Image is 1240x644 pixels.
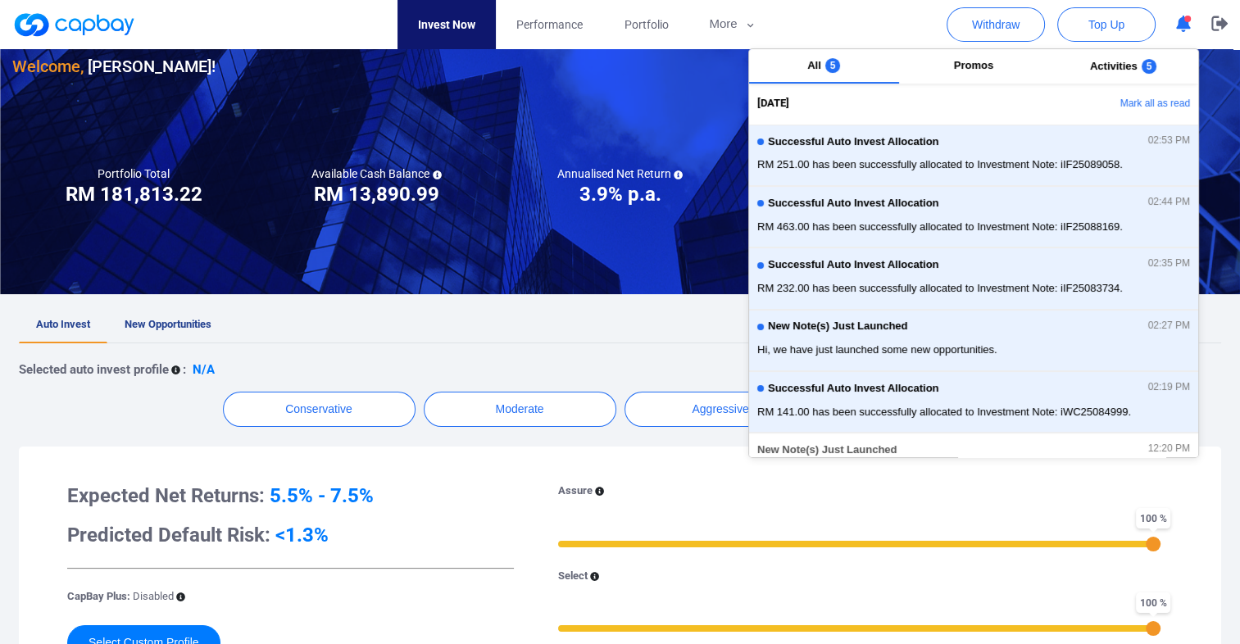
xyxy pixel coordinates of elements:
span: Activities [1090,60,1138,72]
span: 5 [1142,59,1157,74]
h5: Available Cash Balance [311,166,442,181]
h3: RM 13,890.99 [314,181,439,207]
span: RM 141.00 has been successfully allocated to Investment Note: iWC25084999. [757,404,1190,420]
button: All5 [749,49,899,84]
span: RM 232.00 has been successfully allocated to Investment Note: iIF25083734. [757,280,1190,297]
button: Successful Auto Invest Allocation02:53 PMRM 251.00 has been successfully allocated to Investment ... [749,125,1198,186]
h3: Predicted Default Risk: [67,522,514,548]
span: Promos [954,59,993,71]
h3: [PERSON_NAME] ! [12,53,216,79]
h3: Expected Net Returns: [67,483,514,509]
span: 5.5% - 7.5% [270,484,374,507]
span: 5 [825,58,841,73]
span: [DATE] [757,95,789,112]
button: Mark all as read [1022,90,1198,118]
span: RM 251.00 has been successfully allocated to Investment Note: iIF25089058. [757,156,1190,173]
button: Aggressive [625,392,817,427]
button: Successful Auto Invest Allocation02:19 PMRM 141.00 has been successfully allocated to Investment ... [749,371,1198,433]
button: Withdraw [947,7,1045,42]
span: RM 463.00 has been successfully allocated to Investment Note: iIF25088169. [757,219,1190,235]
button: Top Up [1057,7,1156,42]
button: Successful Auto Invest Allocation02:44 PMRM 463.00 has been successfully allocated to Investment ... [749,186,1198,247]
h3: RM 181,813.22 [66,181,202,207]
span: New Note(s) Just Launched [768,320,907,333]
span: 02:27 PM [1148,320,1190,332]
span: Hi, we have just launched some new opportunities. [757,342,1190,358]
h5: Portfolio Total [98,166,170,181]
span: 100 % [1136,508,1170,528]
p: : [183,360,186,379]
span: 100 % [1136,592,1170,613]
span: Successful Auto Invest Allocation [768,136,939,148]
h3: 3.9% p.a. [579,181,661,207]
button: Activities5 [1048,49,1198,84]
span: Disabled [133,590,174,602]
span: 02:44 PM [1148,197,1190,208]
span: Successful Auto Invest Allocation [768,197,939,210]
h5: Annualised Net Return [556,166,683,181]
span: 02:19 PM [1148,382,1190,393]
span: <1.3% [275,524,329,546]
p: N/A [193,360,215,379]
p: Select [558,568,588,585]
span: Top Up [1088,16,1124,33]
p: Selected auto invest profile [19,360,169,379]
span: Successful Auto Invest Allocation [768,383,939,395]
span: 12:20 PM [1148,443,1190,455]
span: Auto Invest [36,318,90,330]
p: CapBay Plus: [67,588,174,605]
span: 02:35 PM [1148,258,1190,270]
span: All [807,59,821,71]
span: New Note(s) Just Launched [757,444,897,456]
p: Assure [558,483,593,500]
button: Successful Auto Invest Allocation02:35 PMRM 232.00 has been successfully allocated to Investment ... [749,247,1198,309]
button: New Note(s) Just Launched02:27 PMHi, we have just launched some new opportunities. [749,310,1198,371]
span: New Opportunities [125,318,211,330]
button: New Note(s) Just Launched12:20 PMHi, we have just launched some new opportunities. [749,433,1198,494]
span: 02:53 PM [1148,135,1190,147]
button: Promos [899,49,1049,84]
span: Welcome, [12,57,84,76]
span: Portfolio [624,16,668,34]
button: Moderate [424,392,616,427]
button: Conservative [223,392,416,427]
span: Successful Auto Invest Allocation [768,259,939,271]
span: Performance [516,16,583,34]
